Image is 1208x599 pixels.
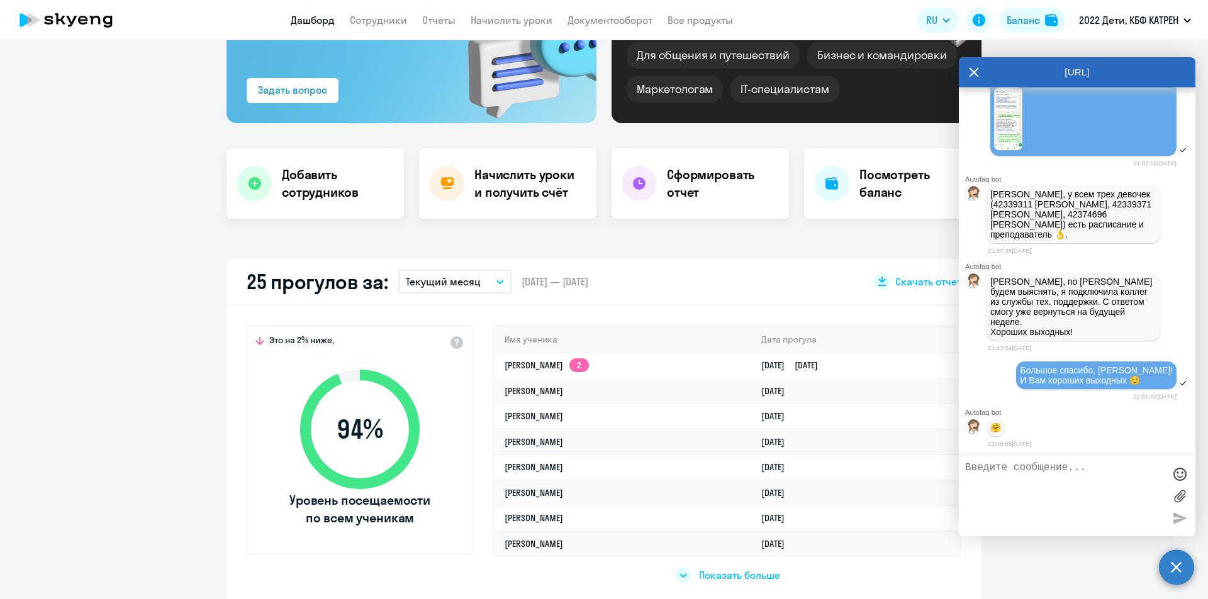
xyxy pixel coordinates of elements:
div: Autofaq bot [965,409,1195,416]
div: Autofaq bot [965,263,1195,270]
p: [PERSON_NAME], у всем трех девочек (42339311 [PERSON_NAME], 42339371 [PERSON_NAME], 42374696 [PER... [990,189,1156,239]
div: Autofaq bot [965,175,1195,183]
a: [DATE] [761,538,795,549]
button: Задать вопрос [247,78,338,103]
span: Это на 2% ниже, [269,334,334,349]
a: [PERSON_NAME] [505,385,563,397]
p: 2022 Дети, КБФ КАТРЕН [1079,13,1178,28]
a: [DATE] [761,487,795,498]
span: Большое спасибо, [PERSON_NAME]! И Вам хороших выходных ☺️ [1020,365,1173,385]
app-skyeng-badge: 2 [569,358,589,372]
a: [PERSON_NAME] [505,410,563,422]
div: Маркетологам [627,76,723,102]
span: [DATE] — [DATE] [522,275,588,289]
span: 94 % [288,414,432,444]
a: [DATE] [761,461,795,473]
a: [PERSON_NAME] [505,487,563,498]
time: 22:08:55[DATE] [988,440,1031,447]
h4: Добавить сотрудников [282,166,394,201]
a: Сотрудники [350,14,407,26]
label: Лимит 10 файлов [1170,486,1189,505]
div: Для общения и путешествий [627,42,800,69]
time: 21:37:35[DATE] [988,247,1031,254]
time: 22:01:02[DATE] [1133,393,1177,400]
button: Текущий месяц [398,270,512,294]
a: Документооборот [568,14,652,26]
h4: Посмотреть баланс [859,166,971,201]
span: RU [926,13,937,28]
img: image.png [994,87,1022,150]
div: Задать вопрос [258,82,327,97]
div: IT-специалистам [730,76,839,102]
a: [DATE] [761,410,795,422]
h2: 25 прогулов за: [247,269,388,294]
div: Бизнес и командировки [807,42,957,69]
a: Начислить уроки [471,14,552,26]
th: Дата прогула [751,327,960,353]
span: Скачать отчет [895,275,961,289]
h4: Начислить уроки и получить счёт [474,166,584,201]
button: RU [917,8,959,33]
img: bot avatar [966,186,981,204]
time: 21:07:56[DATE] [1133,160,1177,167]
a: [PERSON_NAME] [505,461,563,473]
p: 🤗 [990,422,1001,432]
div: Баланс [1007,13,1040,28]
p: [PERSON_NAME], по [PERSON_NAME] будем выяснять, я подключила коллег из службы тех. поддержки. С о... [990,277,1156,337]
span: Показать больше [699,568,780,582]
a: [DATE] [761,436,795,448]
th: Имя ученика [495,327,751,353]
time: 21:43:54[DATE] [988,344,1031,351]
a: [PERSON_NAME] [505,436,563,448]
img: bot avatar [966,419,981,437]
a: [PERSON_NAME] [505,512,563,524]
a: [DATE] [761,385,795,397]
img: bot avatar [966,273,981,292]
h4: Сформировать отчет [667,166,779,201]
a: [PERSON_NAME] [505,538,563,549]
img: balance [1045,14,1058,26]
button: 2022 Дети, КБФ КАТРЕН [1073,5,1197,35]
a: Дашборд [291,14,335,26]
span: Уровень посещаемости по всем ученикам [288,492,432,527]
a: [DATE][DATE] [761,360,828,371]
a: [PERSON_NAME]2 [505,360,589,371]
a: Отчеты [422,14,456,26]
button: Балансbalance [999,8,1065,33]
a: [DATE] [761,512,795,524]
a: Все продукты [668,14,733,26]
p: Текущий месяц [406,274,481,289]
